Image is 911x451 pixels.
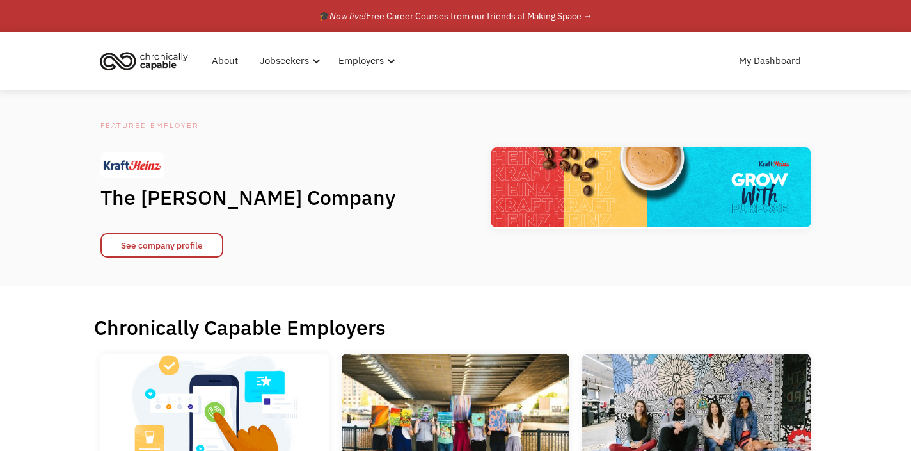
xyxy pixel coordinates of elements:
a: See company profile [100,233,223,258]
h1: The [PERSON_NAME] Company [100,184,420,210]
img: Chronically Capable logo [96,47,192,75]
div: Jobseekers [252,40,324,81]
div: Featured Employer [100,118,420,133]
div: 🎓 Free Career Courses from our friends at Making Space → [319,8,592,24]
div: Employers [331,40,399,81]
div: Jobseekers [260,53,309,69]
h1: Chronically Capable Employers [94,315,817,340]
div: Employers [338,53,384,69]
a: About [204,40,246,81]
a: My Dashboard [731,40,809,81]
em: Now live! [329,10,366,22]
a: home [96,47,198,75]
